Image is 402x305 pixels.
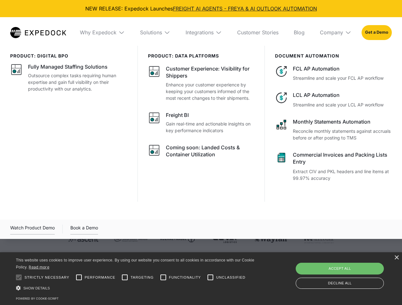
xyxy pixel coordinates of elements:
[173,5,317,12] a: FREIGHT AI AGENTS - FREYA & AI OUTLOOK AUTOMATION
[10,63,127,92] a: graph iconFully Managed Staffing SolutionsOutsource complex tasks requiring human expertise and g...
[148,144,255,160] a: graph iconComing soon: Landed Costs & Container Utilization
[293,151,392,166] div: Commercial Invoices and Packing Lists Entry
[85,275,116,280] span: Performance
[166,112,189,119] div: Freight BI
[75,17,130,48] div: Why Expedock
[166,65,255,79] div: Customer Experience: Visibility for Shippers
[166,144,255,158] div: Coming soon: Landed Costs & Container Utilization
[80,29,116,36] div: Why Expedock
[16,258,254,270] span: This website uses cookies to improve user experience. By using our website you consent to all coo...
[23,286,50,290] span: Show details
[10,224,55,234] a: open lightbox
[130,275,153,280] span: Targeting
[148,112,255,134] a: graph iconFreight BIGain real-time and actionable insights on key performance indicators
[293,101,392,108] p: Streamline and scale your LCL AP workflow
[296,236,402,305] iframe: Chat Widget
[25,275,69,280] span: Strictly necessary
[135,17,175,48] div: Solutions
[320,29,343,36] div: Company
[169,275,201,280] span: Functionality
[16,297,59,300] a: Powered by cookie-script
[232,17,284,48] a: Customer Stories
[140,29,162,36] div: Solutions
[166,120,255,134] p: Gain real-time and actionable insights on key performance indicators
[148,65,255,101] a: graph iconCustomer Experience: Visibility for ShippersEnhance your customer experience by keeping...
[275,53,392,59] div: document automation
[5,5,397,12] div: NEW RELEASE: Expedock Launches
[10,63,23,76] img: graph icon
[293,75,392,81] p: Streamline and scale your FCL AP workflow
[148,112,161,124] img: graph icon
[28,72,127,92] p: Outsource complex tasks requiring human expertise and gain full visibility on their productivity ...
[166,81,255,101] p: Enhance your customer experience by keeping your customers informed of the most recent changes to...
[216,275,245,280] span: Unclassified
[186,29,214,36] div: Integrations
[28,63,108,70] div: Fully Managed Staffing Solutions
[148,144,161,157] img: graph icon
[293,118,392,125] div: Monthly Statements Automation
[275,65,288,78] img: dollar icon
[275,151,392,181] a: sheet iconCommercial Invoices and Packing Lists EntryExtract CIV and PKL headers and line items a...
[293,65,392,72] div: FCL AP Automation
[148,53,255,59] div: PRODUCT: data platforms
[293,168,392,181] p: Extract CIV and PKL headers and line items at 99.97% accuracy
[275,91,288,104] img: dollar icon
[275,151,288,164] img: sheet icon
[148,65,161,78] img: graph icon
[70,224,98,234] a: Book a Demo
[362,25,392,40] a: Get a Demo
[275,65,392,81] a: dollar iconFCL AP AutomationStreamline and scale your FCL AP workflow
[10,224,55,234] div: Watch Product Demo
[315,17,356,48] div: Company
[29,265,49,269] a: Read more
[289,17,310,48] a: Blog
[16,285,257,291] div: Show details
[275,118,288,131] img: network like icon
[293,128,392,141] p: Reconcile monthly statements against accruals before or after posting to TMS
[293,91,392,98] div: LCL AP Automation
[10,53,127,59] div: product: digital bpo
[180,17,227,48] div: Integrations
[275,91,392,108] a: dollar iconLCL AP AutomationStreamline and scale your LCL AP workflow
[275,118,392,141] a: network like iconMonthly Statements AutomationReconcile monthly statements against accruals befor...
